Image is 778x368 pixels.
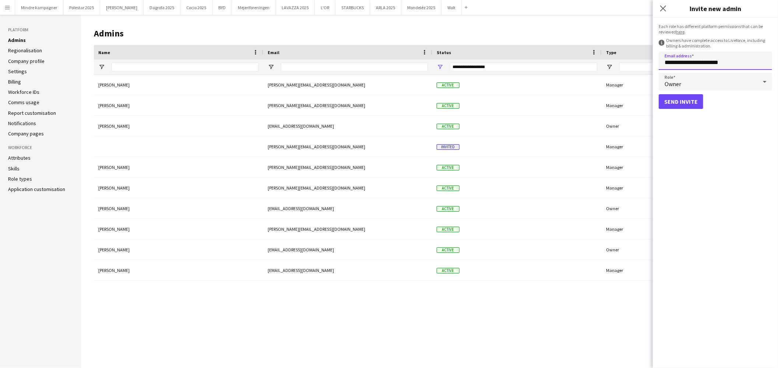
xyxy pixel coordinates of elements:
button: Send invite [659,94,703,109]
a: Regionalisation [8,47,42,54]
input: Email Filter Input [281,63,428,71]
div: Manager [602,157,771,177]
div: [PERSON_NAME] [94,219,263,239]
button: Polestar 2025 [63,0,100,15]
button: Mejeriforeningen [232,0,276,15]
div: Manager [602,137,771,157]
div: Owner [602,116,771,136]
div: [EMAIL_ADDRESS][DOMAIN_NAME] [263,198,432,219]
button: BYD [212,0,232,15]
button: Dagrofa 2025 [144,0,180,15]
a: Skills [8,165,20,172]
button: [PERSON_NAME] [100,0,144,15]
span: Active [437,268,460,273]
span: Active [437,247,460,253]
span: Active [437,206,460,212]
a: Notifications [8,120,36,127]
span: Name [98,50,110,55]
div: Each role has different platform permissions that can be reviewed . [659,24,772,35]
input: Name Filter Input [112,63,259,71]
div: [PERSON_NAME] [94,240,263,260]
span: Active [437,124,460,129]
span: Active [437,103,460,109]
button: Open Filter Menu [268,64,274,70]
div: [EMAIL_ADDRESS][DOMAIN_NAME] [263,116,432,136]
div: [PERSON_NAME] [94,198,263,219]
div: [PERSON_NAME][EMAIL_ADDRESS][DOMAIN_NAME] [263,157,432,177]
a: Billing [8,78,21,85]
div: Manager [602,178,771,198]
div: [PERSON_NAME][EMAIL_ADDRESS][DOMAIN_NAME] [263,75,432,95]
span: Owner [665,80,681,88]
a: Settings [8,68,27,75]
a: Attributes [8,155,31,161]
div: [PERSON_NAME][EMAIL_ADDRESS][DOMAIN_NAME] [263,95,432,116]
button: LAVAZZA 2025 [276,0,315,15]
div: [PERSON_NAME][EMAIL_ADDRESS][DOMAIN_NAME] [263,137,432,157]
h3: Workforce [8,144,73,151]
button: Mindre kampagner [15,0,63,15]
div: Manager [602,75,771,95]
span: Active [437,227,460,232]
div: [PERSON_NAME] [94,178,263,198]
h3: Invite new admin [653,4,778,13]
button: Wolt [441,0,462,15]
div: Owner [602,198,771,219]
div: Manager [602,260,771,280]
h1: Admins [94,28,710,39]
button: Open Filter Menu [606,64,613,70]
div: [EMAIL_ADDRESS][DOMAIN_NAME] [263,260,432,280]
a: Workforce IDs [8,89,39,95]
h3: Platform [8,26,73,33]
span: Email [268,50,279,55]
a: Company profile [8,58,45,64]
div: [PERSON_NAME] [94,95,263,116]
button: ARLA 2025 [370,0,401,15]
a: Admins [8,37,26,43]
a: Company pages [8,130,44,137]
button: Open Filter Menu [98,64,105,70]
div: Manager [602,219,771,239]
div: [PERSON_NAME] [94,260,263,280]
div: [PERSON_NAME] [94,157,263,177]
span: Active [437,165,460,170]
div: [PERSON_NAME] [94,116,263,136]
a: Role types [8,176,32,182]
span: Type [606,50,616,55]
span: Active [437,82,460,88]
div: [EMAIL_ADDRESS][DOMAIN_NAME] [263,240,432,260]
a: here [676,29,684,35]
a: Report customisation [8,110,56,116]
div: Manager [602,95,771,116]
button: L'OR [315,0,335,15]
span: Active [437,185,460,191]
a: Comms usage [8,99,39,106]
button: Cocio 2025 [180,0,212,15]
button: STARBUCKS [335,0,370,15]
div: [PERSON_NAME][EMAIL_ADDRESS][DOMAIN_NAME] [263,178,432,198]
button: Open Filter Menu [437,64,443,70]
span: Invited [437,144,460,150]
a: Application customisation [8,186,65,192]
button: Mondeléz 2025 [401,0,441,15]
div: [PERSON_NAME][EMAIL_ADDRESS][DOMAIN_NAME] [263,219,432,239]
input: Type Filter Input [619,63,766,71]
span: Status [437,50,451,55]
div: Owners have complete access to Liveforce, including billing & administration. [659,38,772,49]
div: Owner [602,240,771,260]
div: [PERSON_NAME] [94,75,263,95]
